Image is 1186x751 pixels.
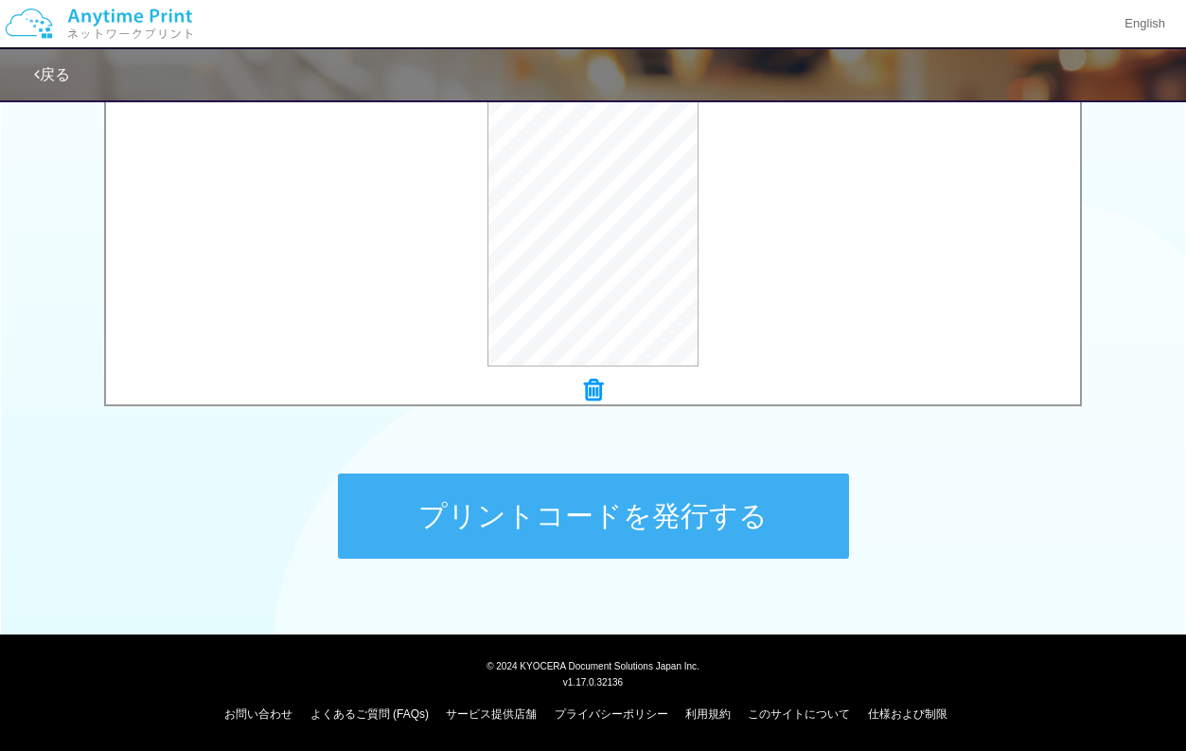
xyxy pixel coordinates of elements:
[868,707,947,721] a: 仕様および制限
[34,66,70,82] a: 戻る
[338,474,849,559] button: プリントコードを発行する
[446,707,537,721] a: サービス提供店舗
[224,707,292,721] a: お問い合わせ
[487,659,699,671] span: © 2024 KYOCERA Document Solutions Japan Inc.
[685,707,731,721] a: 利用規約
[563,676,623,688] span: v1.17.0.32136
[555,707,668,721] a: プライバシーポリシー
[748,707,850,721] a: このサイトについて
[310,707,429,721] a: よくあるご質問 (FAQs)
